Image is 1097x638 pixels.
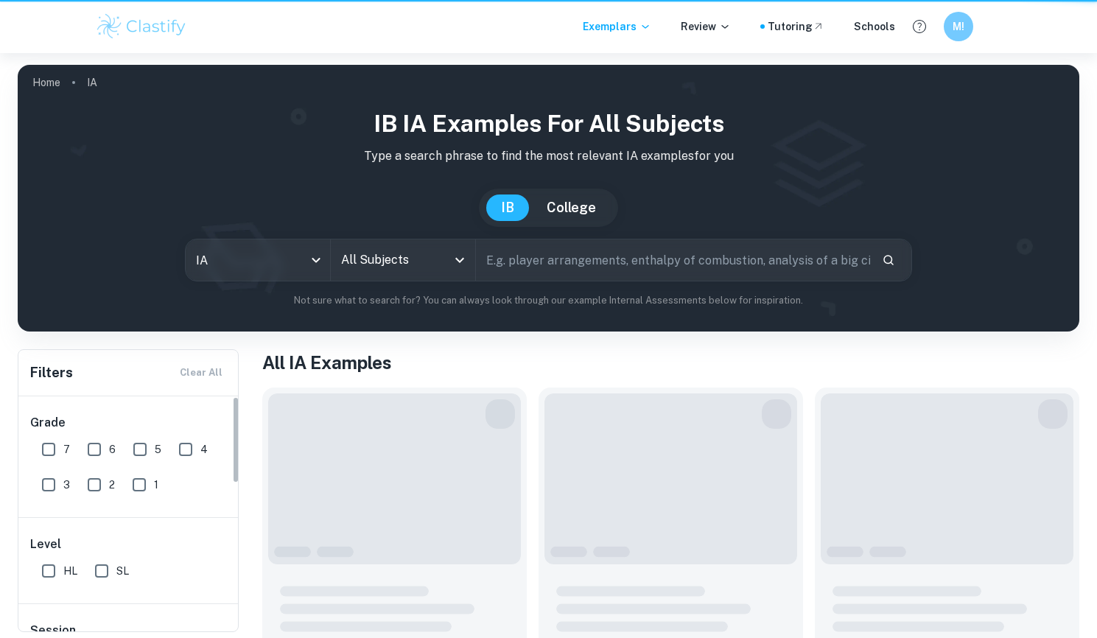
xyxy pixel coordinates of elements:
span: 3 [63,477,70,493]
span: SL [116,563,129,579]
h6: Grade [30,414,228,432]
img: Clastify logo [95,12,189,41]
p: IA [87,74,97,91]
p: Exemplars [583,18,651,35]
span: 1 [154,477,158,493]
h6: Level [30,536,228,553]
span: 5 [155,441,161,458]
button: College [532,194,611,221]
div: IA [186,239,330,281]
h1: IB IA examples for all subjects [29,106,1068,141]
h6: M! [950,18,967,35]
button: IB [486,194,529,221]
span: 4 [200,441,208,458]
button: Open [449,250,470,270]
img: profile cover [18,65,1079,332]
input: E.g. player arrangements, enthalpy of combustion, analysis of a big city... [476,239,870,281]
span: HL [63,563,77,579]
a: Schools [854,18,895,35]
p: Review [681,18,731,35]
span: 7 [63,441,70,458]
button: Search [876,248,901,273]
h6: Filters [30,362,73,383]
p: Not sure what to search for? You can always look through our example Internal Assessments below f... [29,293,1068,308]
h1: All IA Examples [262,349,1079,376]
a: Tutoring [768,18,824,35]
a: Home [32,72,60,93]
span: 6 [109,441,116,458]
p: Type a search phrase to find the most relevant IA examples for you [29,147,1068,165]
button: M! [944,12,973,41]
span: 2 [109,477,115,493]
button: Help and Feedback [907,14,932,39]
